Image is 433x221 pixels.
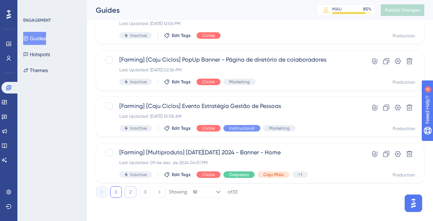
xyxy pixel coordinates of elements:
[164,33,191,38] button: Edit Tags
[172,172,191,178] span: Edit Tags
[385,7,420,13] span: Publish Changes
[50,4,53,9] div: 4
[169,189,187,195] div: Showing
[119,113,343,119] div: Last Updated: [DATE] 10:58 AM
[110,186,122,198] button: 1
[393,126,415,132] div: Production
[130,172,147,178] span: Inactive
[393,33,415,39] div: Production
[202,33,215,38] span: Ciclos
[130,125,147,131] span: Inactive
[130,79,147,85] span: Inactive
[130,33,147,38] span: Inactive
[193,186,222,198] button: 10
[119,102,343,110] span: [Farming] [Caju Ciclos] Evento Estratégia Gestão de Pessoas
[164,125,191,131] button: Edit Tags
[139,186,151,198] button: 3
[125,186,136,198] button: 2
[23,32,46,45] button: Guides
[381,4,424,16] button: Publish Changes
[17,2,45,11] span: Need Help?
[229,125,255,131] span: Institucional
[332,6,342,12] div: MAU
[393,79,415,85] div: Production
[164,172,191,178] button: Edit Tags
[228,189,238,195] div: of 30
[229,79,250,85] span: Marketing
[23,64,48,77] button: Themes
[164,79,191,85] button: Edit Tags
[403,192,424,214] iframe: UserGuiding AI Assistant Launcher
[202,79,215,85] span: Ciclos
[363,6,371,12] div: 85 %
[229,172,249,178] span: Despesas
[202,125,215,131] span: Ciclos
[172,79,191,85] span: Edit Tags
[119,67,343,73] div: Last Updated: [DATE] 02:34 PM
[298,172,302,178] span: +1
[393,172,415,178] div: Production
[23,48,50,61] button: Hotspots
[193,189,197,195] span: 10
[119,21,343,26] div: Last Updated: [DATE] 12:06 PM
[202,172,215,178] span: Ciclos
[96,5,299,15] div: Guides
[172,125,191,131] span: Edit Tags
[119,160,343,166] div: Last Updated: 09 de dez. de 2024 04:51 PM
[269,125,290,131] span: Marketing
[119,55,343,64] span: [Farming] [Caju Ciclos] PopUp Banner - Página de diretório de colaboradores
[23,17,51,23] div: ENGAGEMENT
[119,148,343,157] span: [Farming] [Multiproduto] [DATE][DATE] 2024 - Banner - Home
[172,33,191,38] span: Edit Tags
[263,172,284,178] span: Caju Mais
